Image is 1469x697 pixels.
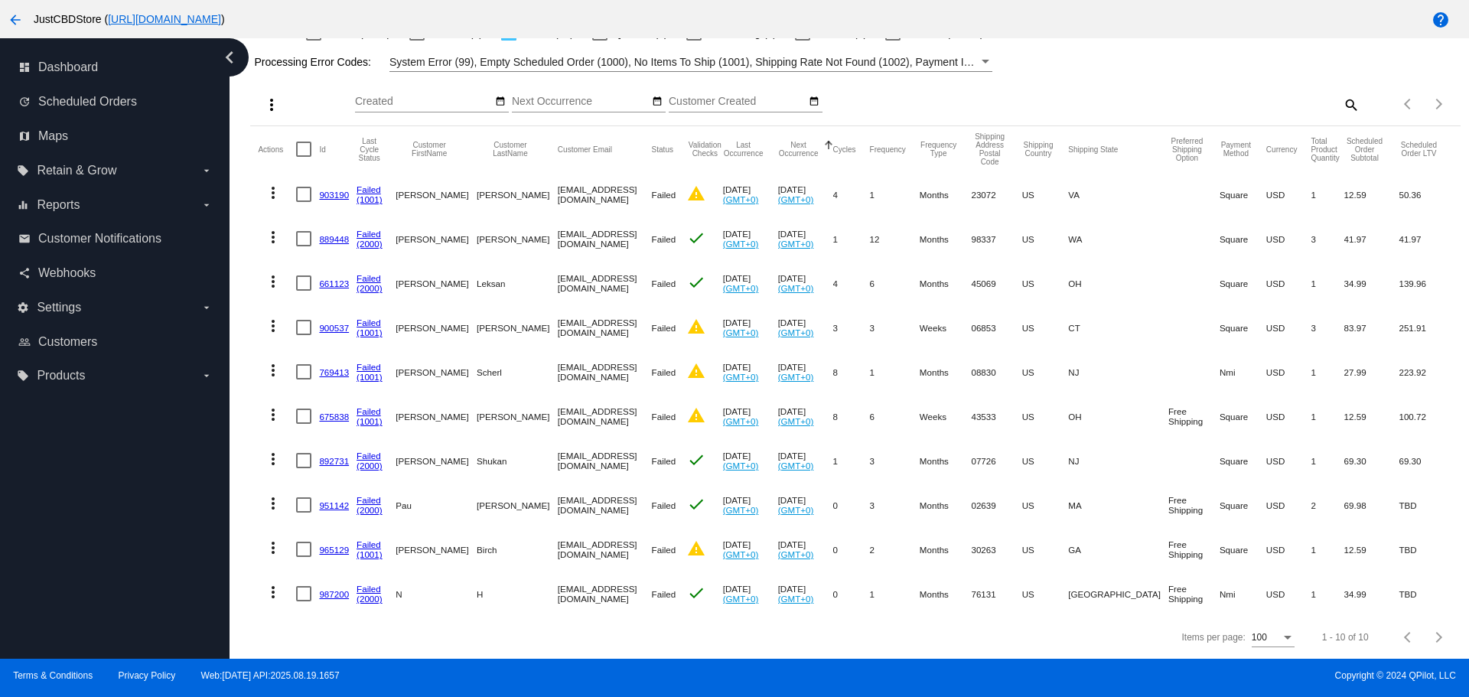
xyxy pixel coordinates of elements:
mat-cell: Nmi [1220,572,1266,616]
mat-cell: NJ [1068,438,1168,483]
button: Change sorting for FrequencyType [920,141,958,158]
mat-cell: [DATE] [778,394,833,438]
mat-cell: Birch [477,527,558,572]
mat-cell: [DATE] [778,305,833,350]
span: Reports [37,198,80,212]
a: (GMT+0) [723,283,759,293]
a: (2000) [357,505,383,515]
mat-cell: TBD [1399,527,1452,572]
mat-cell: Pau [396,483,477,527]
mat-cell: GA [1068,527,1168,572]
mat-cell: Free Shipping [1168,483,1220,527]
i: equalizer [17,199,29,211]
a: (1001) [357,416,383,426]
mat-cell: [DATE] [778,527,833,572]
a: 903190 [319,190,349,200]
mat-cell: 41.97 [1399,217,1452,261]
i: arrow_drop_down [200,164,213,177]
mat-icon: more_vert [264,272,282,291]
a: (1001) [357,372,383,382]
mat-cell: [DATE] [778,261,833,305]
a: Failed [357,229,381,239]
mat-cell: [DATE] [723,438,778,483]
i: share [18,267,31,279]
mat-header-cell: Validation Checks [687,126,723,172]
mat-cell: USD [1266,172,1311,217]
mat-cell: [DATE] [723,305,778,350]
mat-cell: CT [1068,305,1168,350]
mat-cell: US [1022,261,1069,305]
a: map Maps [18,124,213,148]
mat-cell: Square [1220,438,1266,483]
a: (GMT+0) [778,239,814,249]
mat-cell: Months [920,572,972,616]
a: share Webhooks [18,261,213,285]
mat-cell: 0 [833,527,870,572]
mat-cell: [EMAIL_ADDRESS][DOMAIN_NAME] [558,438,652,483]
mat-cell: 223.92 [1399,350,1452,394]
a: 675838 [319,412,349,422]
a: 892731 [319,456,349,466]
mat-cell: 1 [1311,438,1344,483]
mat-cell: N [396,572,477,616]
mat-cell: 3 [870,305,920,350]
span: 100 [1252,632,1267,643]
span: Processing Error Codes: [254,56,371,68]
mat-cell: Free Shipping [1168,394,1220,438]
button: Change sorting for LastProcessingCycleId [357,137,382,162]
mat-cell: [EMAIL_ADDRESS][DOMAIN_NAME] [558,527,652,572]
mat-cell: Square [1220,483,1266,527]
mat-cell: 139.96 [1399,261,1452,305]
mat-cell: Months [920,217,972,261]
mat-cell: US [1022,572,1069,616]
mat-cell: 6 [870,261,920,305]
a: Failed [357,406,381,416]
mat-cell: Months [920,438,972,483]
mat-cell: OH [1068,261,1168,305]
input: Customer Created [669,96,806,108]
mat-cell: VA [1068,172,1168,217]
mat-cell: [PERSON_NAME] [396,527,477,572]
a: (2000) [357,283,383,293]
mat-cell: H [477,572,558,616]
mat-cell: 12.59 [1344,172,1399,217]
input: Created [355,96,493,108]
mat-cell: 1 [833,217,870,261]
mat-cell: [PERSON_NAME] [396,394,477,438]
mat-cell: 3 [1311,217,1344,261]
a: Web:[DATE] API:2025.08.19.1657 [201,670,340,681]
mat-cell: Square [1220,394,1266,438]
mat-cell: USD [1266,438,1311,483]
a: 889448 [319,234,349,244]
mat-cell: Square [1220,217,1266,261]
mat-cell: 50.36 [1399,172,1452,217]
mat-cell: [DATE] [723,483,778,527]
mat-cell: USD [1266,261,1311,305]
a: (GMT+0) [723,327,759,337]
mat-cell: [DATE] [778,350,833,394]
mat-cell: Months [920,527,972,572]
mat-icon: date_range [495,96,506,108]
button: Change sorting for PaymentMethod.Type [1220,141,1252,158]
a: Failed [357,273,381,283]
mat-cell: 1 [1311,261,1344,305]
a: (GMT+0) [778,416,814,426]
mat-cell: 69.30 [1344,438,1399,483]
mat-select: Filter by Processing Error Codes [389,53,992,72]
mat-cell: [DATE] [778,483,833,527]
mat-cell: 100.72 [1399,394,1452,438]
a: Terms & Conditions [13,670,93,681]
button: Change sorting for CustomerEmail [558,145,612,154]
a: 900537 [319,323,349,333]
mat-cell: 08830 [971,350,1021,394]
mat-icon: search [1341,93,1360,116]
a: (GMT+0) [723,461,759,471]
mat-cell: 0 [833,483,870,527]
mat-cell: Shukan [477,438,558,483]
a: (GMT+0) [778,549,814,559]
a: (1001) [357,549,383,559]
button: Change sorting for Status [652,145,673,154]
a: (2000) [357,461,383,471]
a: update Scheduled Orders [18,90,213,114]
mat-cell: US [1022,438,1069,483]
